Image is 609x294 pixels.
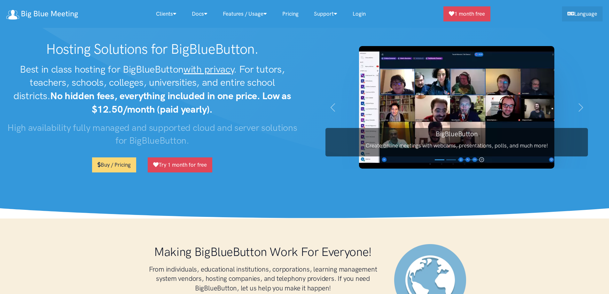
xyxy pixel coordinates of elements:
[50,90,291,115] strong: No hidden fees, everything included in one price. Low as $12.50/month (paid yearly).
[443,6,490,21] a: 1 month free
[148,157,212,172] a: Try 1 month for free
[275,7,306,21] a: Pricing
[92,157,136,172] a: Buy / Pricing
[306,7,345,21] a: Support
[215,7,275,21] a: Features / Usage
[145,244,381,259] h1: Making BigBlueButton Work For Everyone!
[562,6,603,21] a: Language
[148,7,184,21] a: Clients
[6,7,78,21] a: Big Blue Meeting
[6,121,298,147] h3: High availability fully managed and supported cloud and server solutions for BigBlueButton.
[184,7,215,21] a: Docs
[325,129,588,139] h3: BigBlueButton
[6,41,298,58] h1: Hosting Solutions for BigBlueButton.
[325,141,588,150] p: Create online meetings with webcams, presentations, polls, and much more!
[183,63,234,75] u: with privacy
[6,63,298,116] h2: Best in class hosting for BigBlueButton . For tutors, teachers, schools, colleges, universities, ...
[345,7,373,21] a: Login
[359,46,554,169] img: BigBlueButton screenshot
[6,10,19,20] img: logo
[145,265,381,293] h3: From individuals, educational institutions, corporations, learning management system vendors, hos...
